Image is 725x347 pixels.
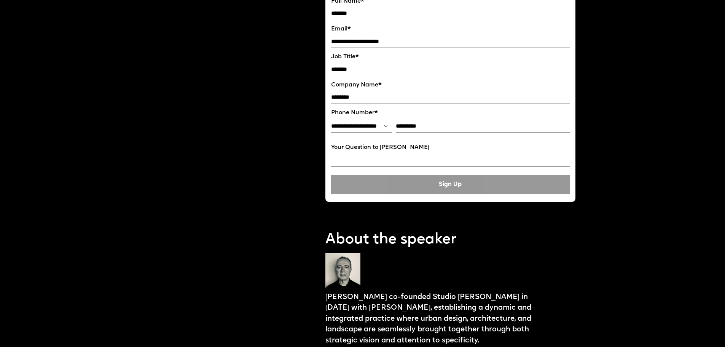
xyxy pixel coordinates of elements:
label: Company Name [331,82,570,89]
label: Job Title [331,54,570,61]
label: Email [331,26,570,33]
label: Your Question to [PERSON_NAME] [331,144,570,151]
label: Phone Number [331,110,570,117]
button: Sign Up [331,175,570,194]
p: About the speaker [325,230,575,250]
